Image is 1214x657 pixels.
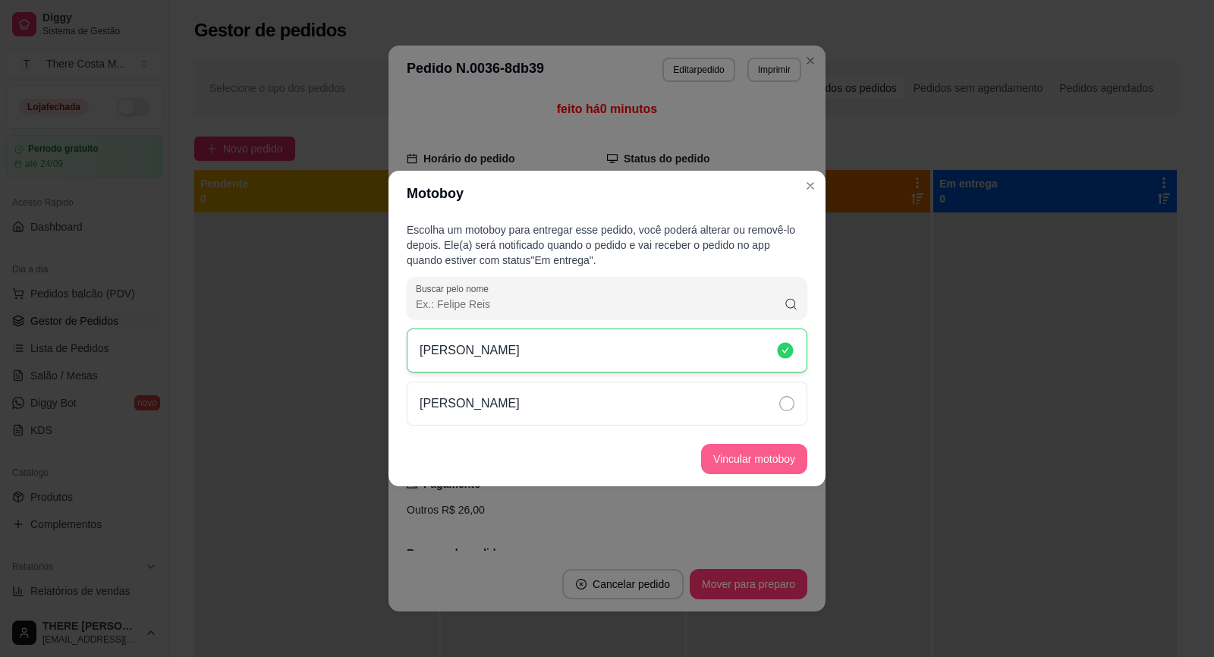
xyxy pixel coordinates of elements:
input: Buscar pelo nome [416,297,784,312]
header: Motoboy [388,171,826,216]
label: Buscar pelo nome [416,282,494,295]
p: Escolha um motoboy para entregar esse pedido, você poderá alterar ou removê-lo depois. Ele(a) ser... [407,222,807,268]
p: [PERSON_NAME] [420,395,520,413]
button: Close [798,174,822,198]
button: Vincular motoboy [701,444,807,474]
p: [PERSON_NAME] [420,341,520,360]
